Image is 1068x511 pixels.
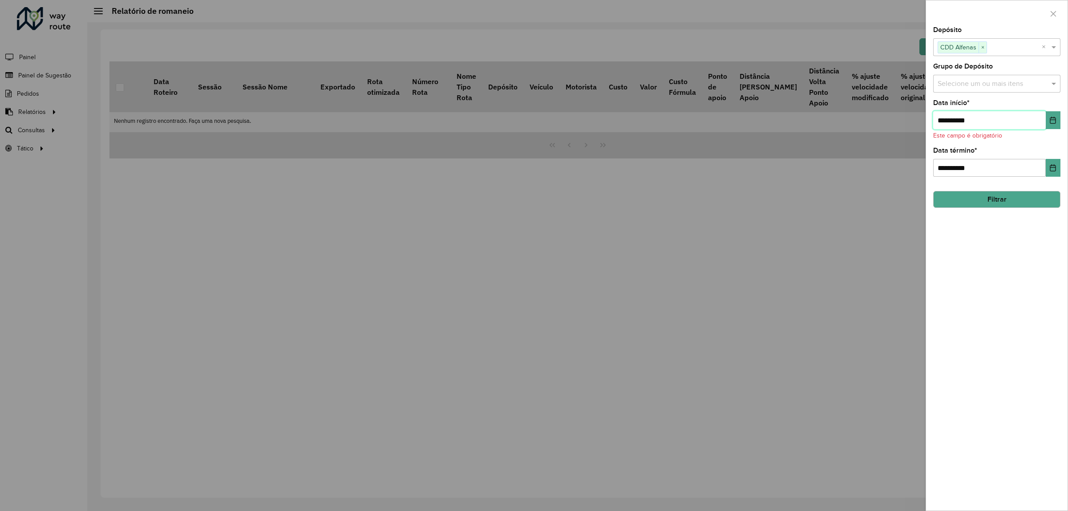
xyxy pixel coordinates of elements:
[1042,42,1049,53] span: Clear all
[979,42,987,53] span: ×
[933,97,970,108] label: Data início
[933,191,1060,208] button: Filtrar
[933,61,993,72] label: Grupo de Depósito
[938,42,979,53] span: CDD Alfenas
[1046,159,1060,177] button: Choose Date
[933,145,977,156] label: Data término
[1046,111,1060,129] button: Choose Date
[933,132,1002,139] formly-validation-message: Este campo é obrigatório
[933,24,962,35] label: Depósito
